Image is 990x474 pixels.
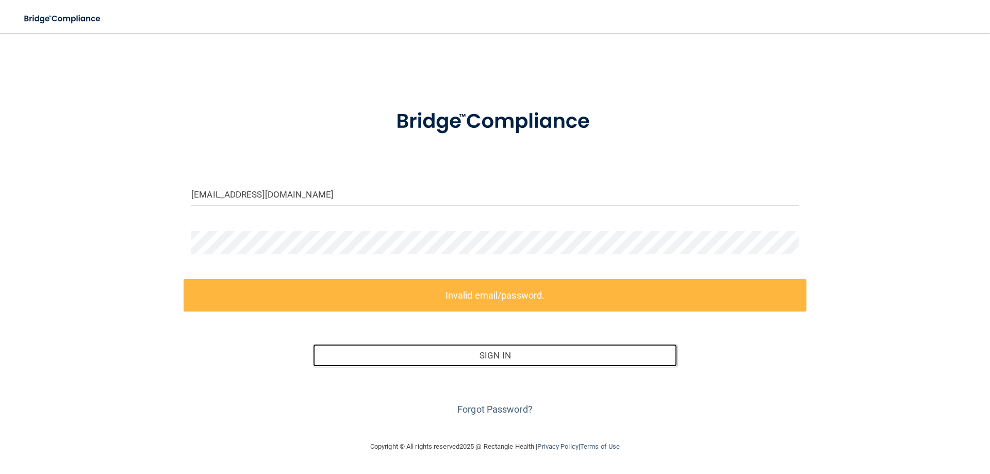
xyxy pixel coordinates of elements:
[580,443,620,450] a: Terms of Use
[313,344,678,367] button: Sign In
[537,443,578,450] a: Privacy Policy
[191,183,799,206] input: Email
[15,8,110,29] img: bridge_compliance_login_screen.278c3ca4.svg
[184,279,806,312] label: Invalid email/password.
[307,430,683,463] div: Copyright © All rights reserved 2025 @ Rectangle Health | |
[375,95,615,149] img: bridge_compliance_login_screen.278c3ca4.svg
[457,404,533,415] a: Forgot Password?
